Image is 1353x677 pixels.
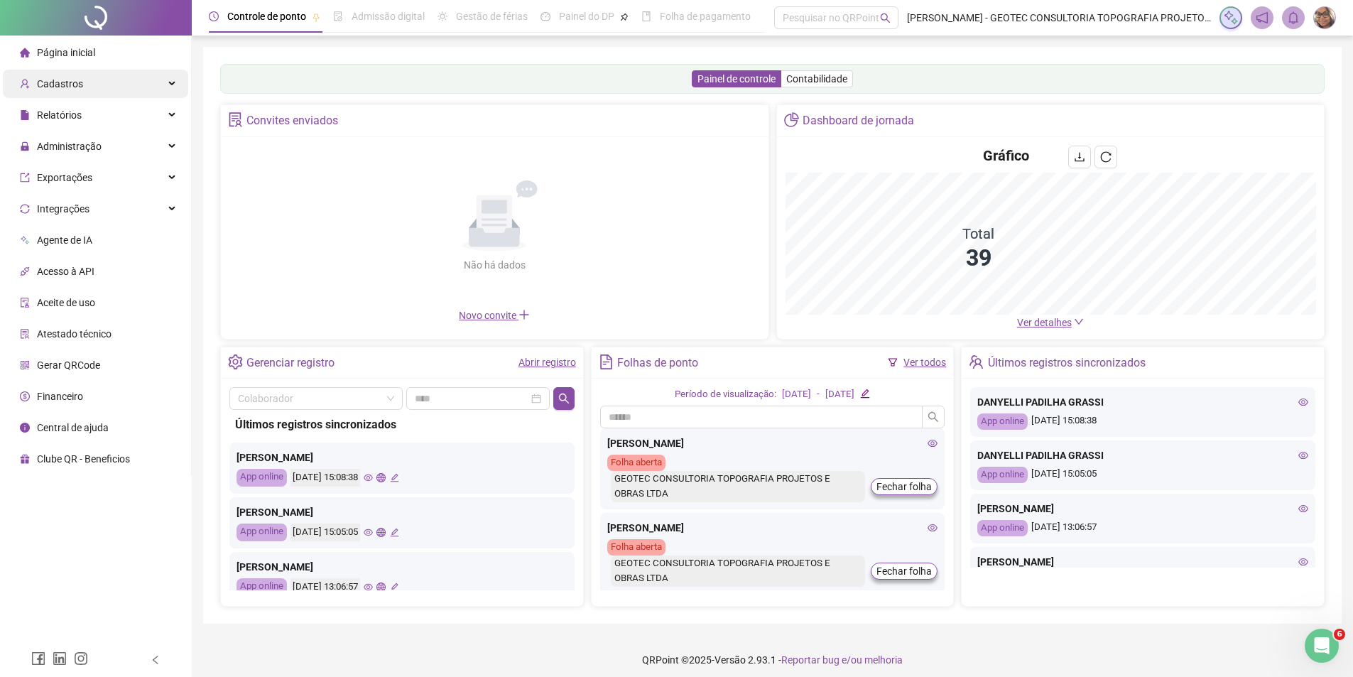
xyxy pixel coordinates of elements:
span: global [376,583,386,592]
span: Atestado técnico [37,328,112,340]
span: instagram [74,651,88,666]
span: gift [20,454,30,464]
span: Cadastros [37,78,83,90]
div: App online [977,413,1028,430]
span: download [1074,151,1085,163]
span: file [20,110,30,120]
span: Central de ajuda [37,422,109,433]
span: Reportar bug e/ou melhoria [781,654,903,666]
span: clock-circle [209,11,219,21]
span: Fechar folha [876,479,932,494]
span: info-circle [20,423,30,433]
span: file-text [599,354,614,369]
div: [PERSON_NAME] [237,450,567,465]
span: Agente de IA [37,234,92,246]
span: notification [1256,11,1268,24]
span: eye [1298,397,1308,407]
span: search [880,13,891,23]
span: global [376,473,386,482]
span: reload [1100,151,1112,163]
span: Folha de pagamento [660,11,751,22]
span: Painel do DP [559,11,614,22]
span: edit [390,473,399,482]
span: plus [518,309,530,320]
span: audit [20,298,30,308]
div: Folhas de ponto [617,351,698,375]
span: qrcode [20,360,30,370]
span: sync [20,204,30,214]
span: facebook [31,651,45,666]
span: Ver detalhes [1017,317,1072,328]
div: GEOTEC CONSULTORIA TOPOGRAFIA PROJETOS E OBRAS LTDA [611,471,866,502]
div: Dashboard de jornada [803,109,914,133]
span: bell [1287,11,1300,24]
span: Integrações [37,203,89,215]
span: 6 [1334,629,1345,640]
span: eye [1298,450,1308,460]
div: App online [977,467,1028,483]
span: eye [1298,557,1308,567]
div: [PERSON_NAME] [607,435,938,451]
span: eye [928,523,938,533]
span: Página inicial [37,47,95,58]
div: App online [237,578,287,596]
span: book [641,11,651,21]
div: Gerenciar registro [246,351,335,375]
div: [DATE] [825,387,854,402]
div: [DATE] 15:08:38 [977,413,1308,430]
span: linkedin [53,651,67,666]
span: eye [364,528,373,537]
iframe: Intercom live chat [1305,629,1339,663]
div: Não há dados [429,257,560,273]
span: eye [364,583,373,592]
span: team [969,354,984,369]
div: [PERSON_NAME] [237,504,567,520]
span: pie-chart [784,112,799,127]
div: Últimos registros sincronizados [988,351,1146,375]
span: Gestão de férias [456,11,528,22]
span: pushpin [620,13,629,21]
div: Período de visualização: [675,387,776,402]
div: GEOTEC CONSULTORIA TOPOGRAFIA PROJETOS E OBRAS LTDA [611,556,866,587]
div: [DATE] [782,387,811,402]
div: - [817,387,820,402]
span: dashboard [540,11,550,21]
span: eye [1298,504,1308,514]
div: Últimos registros sincronizados [235,416,569,433]
span: Exportações [37,172,92,183]
div: [DATE] 15:05:05 [977,467,1308,483]
span: global [376,528,386,537]
span: Fechar folha [876,563,932,579]
span: pushpin [312,13,320,21]
span: solution [228,112,243,127]
span: edit [390,583,399,592]
a: Ver todos [903,357,946,368]
span: edit [860,389,869,398]
span: left [151,655,161,665]
span: Aceite de uso [37,297,95,308]
div: App online [977,520,1028,536]
span: export [20,173,30,183]
span: api [20,266,30,276]
span: solution [20,329,30,339]
img: 46447 [1314,7,1335,28]
span: user-add [20,79,30,89]
span: file-done [333,11,343,21]
button: Fechar folha [871,563,938,580]
div: [DATE] 15:08:38 [290,469,360,487]
img: sparkle-icon.fc2bf0ac1784a2077858766a79e2daf3.svg [1223,10,1239,26]
span: Acesso à API [37,266,94,277]
div: DANYELLI PADILHA GRASSI [977,394,1308,410]
div: [DATE] 15:05:05 [290,524,360,541]
span: dollar [20,391,30,401]
span: filter [888,357,898,367]
span: Admissão digital [352,11,425,22]
span: Contabilidade [786,73,847,85]
span: home [20,48,30,58]
span: lock [20,141,30,151]
div: [PERSON_NAME] [237,559,567,575]
div: Folha aberta [607,455,665,471]
span: Novo convite [459,310,530,321]
span: setting [228,354,243,369]
div: DANYELLI PADILHA GRASSI [977,448,1308,463]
